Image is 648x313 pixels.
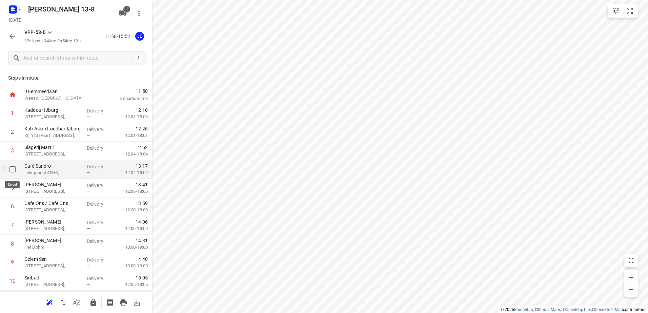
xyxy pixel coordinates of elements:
[24,207,81,213] p: [STREET_ADDRESS],
[11,222,14,228] div: 7
[24,218,81,225] p: [PERSON_NAME]
[114,169,148,176] p: 12:02-18:02
[24,181,81,188] p: [PERSON_NAME]
[8,75,144,82] p: Stops in route
[114,113,148,120] p: 12:03-18:03
[24,163,81,169] p: Café Sandro
[136,218,148,225] span: 14:06
[87,170,90,175] span: —
[87,126,112,133] p: Delivery
[87,182,112,189] p: Delivery
[11,259,14,266] div: 9
[24,144,81,151] p: Slagerij Martil
[566,307,592,312] a: OpenMapTiles
[11,203,14,210] div: 6
[24,188,81,195] p: [STREET_ADDRESS],
[24,95,95,102] p: Weesp, [GEOGRAPHIC_DATA]
[135,32,144,41] div: JE
[87,219,112,226] p: Delivery
[87,201,112,207] p: Delivery
[87,145,112,151] p: Delivery
[24,274,81,281] p: Sinbad
[87,238,112,245] p: Delivery
[87,114,90,119] span: —
[11,147,14,154] div: 3
[87,163,112,170] p: Delivery
[43,299,56,305] span: Reoptimize route
[24,125,81,132] p: Koh Asian Foodbar IJburg
[24,132,81,139] p: Krijn [STREET_ADDRESS],
[538,307,561,312] a: Stadia Maps
[24,244,81,251] p: Het Dok 9,
[11,241,14,247] div: 8
[24,169,81,176] p: Leliegracht 40HS,
[136,144,148,151] span: 12:52
[136,125,148,132] span: 12:26
[514,307,533,312] a: Routetitan
[123,6,130,13] span: 1
[87,107,112,114] p: Delivery
[501,307,645,312] li: © 2025 , © , © © contributors
[114,132,148,139] p: 12:01-18:01
[114,244,148,251] p: 10:00-19:00
[114,281,148,288] p: 12:05-18:05
[24,263,81,269] p: [STREET_ADDRESS],
[114,151,148,158] p: 12:04-18:04
[87,263,90,268] span: —
[11,129,14,135] div: 2
[136,163,148,169] span: 13:17
[87,133,90,138] span: —
[114,263,148,269] p: 10:00-19:00
[103,95,148,102] p: Departure time
[24,113,81,120] p: [STREET_ADDRESS],
[6,16,25,24] h5: Project date
[609,4,623,18] button: Map settings
[70,299,83,305] span: Sort by time window
[87,226,90,231] span: —
[25,4,113,15] h5: Rename
[87,245,90,250] span: —
[105,33,133,40] p: 11:58-15:52
[24,237,81,244] p: [PERSON_NAME]
[135,55,142,62] div: /
[136,256,148,263] span: 14:40
[136,200,148,207] span: 13:59
[133,33,146,39] span: Assigned to Jeffrey E
[623,4,636,18] button: Fit zoom
[608,4,638,18] div: small contained button group
[136,274,148,281] span: 15:05
[24,225,81,232] p: [STREET_ADDRESS],
[136,237,148,244] span: 14:31
[24,200,81,207] p: Cafe Ons / Cafe Ons
[136,107,148,113] span: 12:10
[11,185,14,191] div: 5
[87,207,90,212] span: —
[11,110,14,117] div: 1
[24,107,81,113] p: Kaddour IJburg
[136,181,148,188] span: 13:41
[87,275,112,282] p: Delivery
[130,299,144,305] span: Download route
[24,281,81,288] p: Eerste Oosterparkstraat 137-139,
[24,38,81,44] p: 12 stops • 94km • 3h54m • 12u
[87,151,90,156] span: —
[103,88,148,95] span: 11:58
[114,207,148,213] p: 12:00-18:00
[87,189,90,194] span: —
[24,29,46,36] p: VPP-53-B
[114,225,148,232] p: 12:00-18:00
[24,88,95,95] p: 9 Eemmeerlaan
[87,256,112,263] p: Delivery
[86,296,100,309] button: Lock route
[116,6,129,20] button: 1
[117,299,130,305] span: Print route
[24,256,81,263] p: Ozlem Sen
[9,278,16,284] div: 10
[132,6,146,20] button: More
[133,29,146,43] button: JE
[103,299,117,305] span: Print shipping labels
[595,307,623,312] a: OpenStreetMap
[56,299,70,305] span: Reverse route
[23,53,135,64] input: Add or search stops within route
[87,282,90,287] span: —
